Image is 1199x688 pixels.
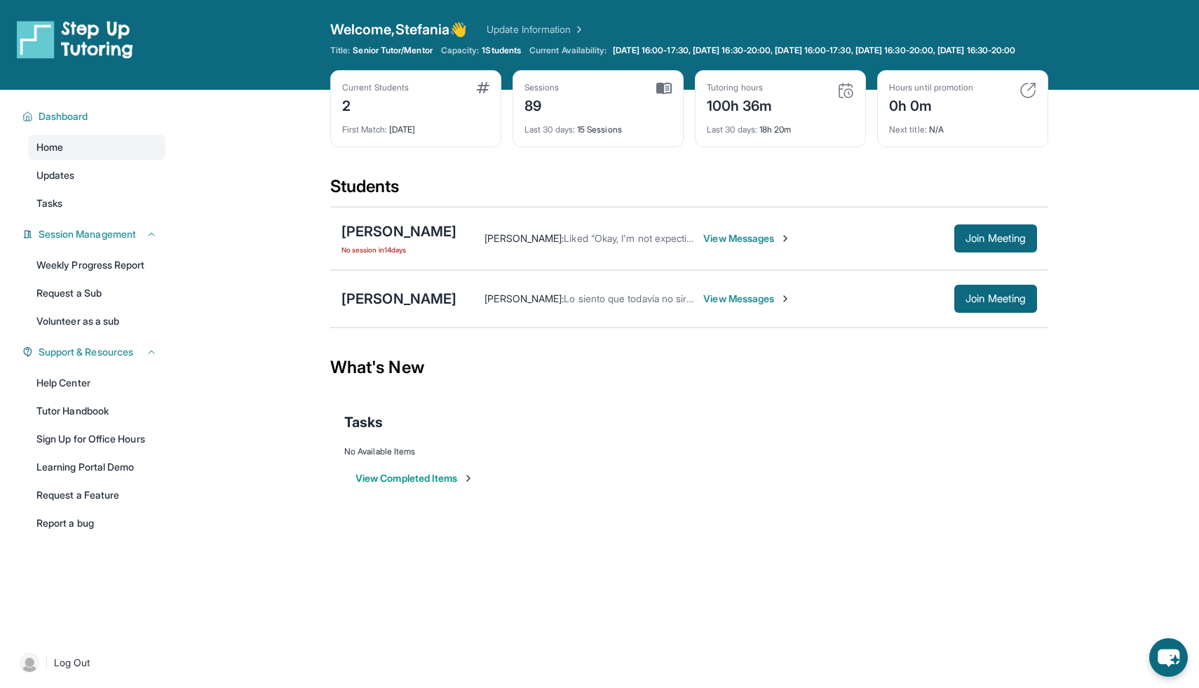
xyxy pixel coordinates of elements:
span: Senior Tutor/Mentor [353,45,432,56]
button: Support & Resources [33,345,157,359]
button: chat-button [1149,638,1188,677]
span: Liked “Okay, I'm not expecting any changes but I will keep you updated” [564,232,882,244]
span: First Match : [342,124,387,135]
button: Dashboard [33,109,157,123]
div: [PERSON_NAME] [341,289,456,309]
img: logo [17,20,133,59]
div: 0h 0m [889,93,973,116]
a: Learning Portal Demo [28,454,165,480]
div: Tutoring hours [707,82,773,93]
a: Sign Up for Office Hours [28,426,165,452]
div: 18h 20m [707,116,854,135]
div: [DATE] [342,116,489,135]
div: 2 [342,93,409,116]
span: Welcome, Stefania 👋 [330,20,467,39]
div: What's New [330,337,1048,398]
div: N/A [889,116,1036,135]
button: Join Meeting [954,224,1037,252]
span: Session Management [39,227,136,241]
div: 89 [524,93,560,116]
a: Volunteer as a sub [28,309,165,334]
div: No Available Items [344,446,1034,457]
span: Log Out [54,656,90,670]
span: Dashboard [39,109,88,123]
span: Last 30 days : [707,124,757,135]
span: Last 30 days : [524,124,575,135]
a: Updates [28,163,165,188]
div: Sessions [524,82,560,93]
a: Update Information [487,22,585,36]
div: 15 Sessions [524,116,672,135]
button: Join Meeting [954,285,1037,313]
span: [PERSON_NAME] : [485,292,564,304]
div: [PERSON_NAME] [341,222,456,241]
a: [DATE] 16:00-17:30, [DATE] 16:30-20:00, [DATE] 16:00-17:30, [DATE] 16:30-20:00, [DATE] 16:30-20:00 [610,45,1019,56]
span: Capacity: [441,45,480,56]
span: Current Availability: [529,45,607,56]
img: Chevron Right [571,22,585,36]
button: View Completed Items [355,471,474,485]
span: Join Meeting [966,295,1026,303]
img: Chevron-Right [780,293,791,304]
span: Tasks [344,412,383,432]
img: card [1020,82,1036,99]
div: 100h 36m [707,93,773,116]
img: card [837,82,854,99]
a: Help Center [28,370,165,396]
div: Students [330,175,1048,206]
a: Request a Sub [28,281,165,306]
a: Report a bug [28,511,165,536]
img: user-img [20,653,39,673]
img: Chevron-Right [780,233,791,244]
div: Current Students [342,82,409,93]
div: Hours until promotion [889,82,973,93]
a: Request a Feature [28,483,165,508]
a: Tasks [28,191,165,216]
a: |Log Out [14,647,165,678]
span: Tasks [36,196,62,210]
span: [PERSON_NAME] : [485,232,564,244]
span: Join Meeting [966,234,1026,243]
span: Title: [330,45,350,56]
span: Next title : [889,124,927,135]
img: card [477,82,489,93]
span: View Messages [703,292,791,306]
span: Updates [36,168,75,182]
a: Home [28,135,165,160]
a: Weekly Progress Report [28,252,165,278]
span: Home [36,140,63,154]
span: Lo siento que todavía no sirve? Mandé mensaje a stepup pero todavía no an respondido, mientras en... [564,292,1105,304]
button: Session Management [33,227,157,241]
span: 1 Students [482,45,521,56]
span: View Messages [703,231,791,245]
span: | [45,654,48,671]
span: No session in 14 days [341,244,456,255]
span: Support & Resources [39,345,133,359]
img: card [656,82,672,95]
a: Tutor Handbook [28,398,165,424]
span: [DATE] 16:00-17:30, [DATE] 16:30-20:00, [DATE] 16:00-17:30, [DATE] 16:30-20:00, [DATE] 16:30-20:00 [613,45,1016,56]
